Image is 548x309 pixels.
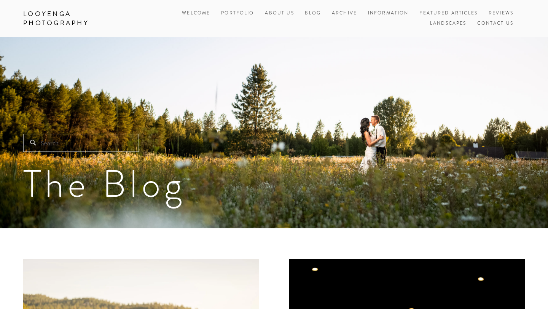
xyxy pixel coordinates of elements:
[18,8,132,30] a: Looyenga Photography
[419,8,478,19] a: Featured Articles
[265,8,294,19] a: About Us
[23,134,139,152] input: Search
[430,19,467,29] a: Landscapes
[221,10,254,16] a: Portfolio
[477,19,513,29] a: Contact Us
[23,165,525,203] h1: The Blog
[305,8,321,19] a: Blog
[332,8,357,19] a: Archive
[489,8,513,19] a: Reviews
[182,8,210,19] a: Welcome
[368,10,409,16] a: Information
